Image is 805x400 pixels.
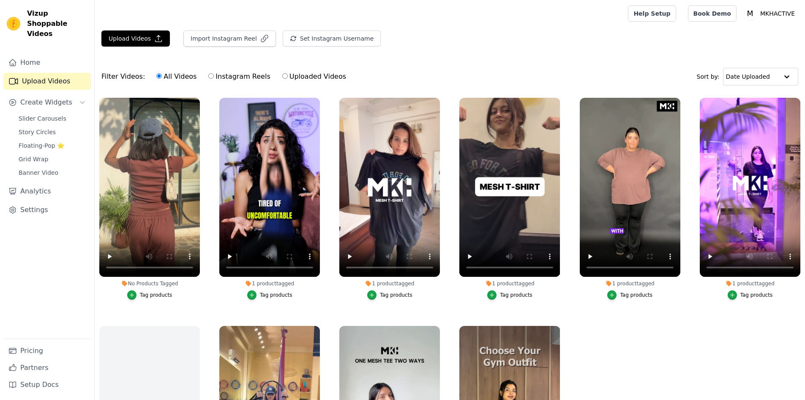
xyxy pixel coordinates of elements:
label: Uploaded Videos [282,71,347,82]
span: Slider Carousels [19,114,66,123]
button: Tag products [127,290,172,300]
span: Story Circles [19,128,56,136]
div: Tag products [740,292,773,298]
a: Book Demo [688,6,737,22]
div: Tag products [620,292,652,298]
a: Settings [3,201,91,218]
button: Set Instagram Username [283,30,381,47]
a: Home [3,54,91,71]
button: M MKHACTIVE [743,6,798,21]
span: Floating-Pop ⭐ [19,141,64,150]
div: 1 product tagged [580,280,680,287]
input: All Videos [156,73,162,79]
label: All Videos [156,71,197,82]
div: 1 product tagged [339,280,440,287]
button: Tag products [728,290,773,300]
input: Instagram Reels [208,73,214,79]
a: Setup Docs [3,376,91,393]
label: Instagram Reels [208,71,270,82]
a: Story Circles [14,126,91,138]
div: Tag products [140,292,172,298]
button: Upload Videos [101,30,170,47]
a: Partners [3,359,91,376]
span: Create Widgets [20,97,72,108]
div: Sort by: [697,68,799,86]
span: Banner Video [19,168,58,177]
text: M [747,9,753,18]
div: 1 product tagged [459,280,560,287]
button: Import Instagram Reel [183,30,276,47]
button: Tag products [367,290,412,300]
button: Tag products [607,290,652,300]
input: Uploaded Videos [282,73,288,79]
div: Filter Videos: [101,67,351,86]
span: Vizup Shoppable Videos [27,8,87,39]
div: No Products Tagged [99,280,200,287]
a: Floating-Pop ⭐ [14,140,91,152]
div: 1 product tagged [219,280,320,287]
button: Create Widgets [3,94,91,111]
div: Tag products [380,292,412,298]
div: 1 product tagged [700,280,800,287]
a: Analytics [3,183,91,200]
a: Upload Videos [3,73,91,90]
button: Tag products [487,290,532,300]
a: Slider Carousels [14,113,91,124]
span: Grid Wrap [19,155,48,163]
a: Help Setup [628,6,676,22]
img: Vizup [7,17,20,30]
p: MKHACTIVE [757,6,798,21]
button: Tag products [247,290,292,300]
div: Tag products [260,292,292,298]
a: Banner Video [14,167,91,179]
a: Pricing [3,342,91,359]
div: Tag products [500,292,532,298]
a: Grid Wrap [14,153,91,165]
